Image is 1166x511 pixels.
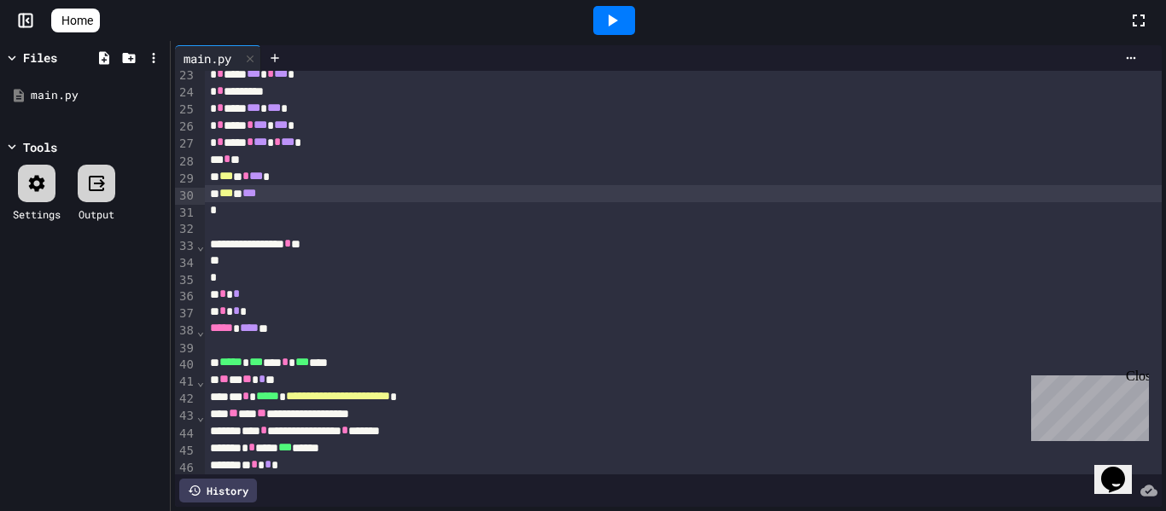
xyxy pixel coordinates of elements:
[175,288,196,305] div: 36
[175,154,196,171] div: 28
[7,7,118,108] div: Chat with us now!Close
[175,340,196,357] div: 39
[175,102,196,119] div: 25
[51,9,100,32] a: Home
[23,138,57,156] div: Tools
[196,324,205,338] span: Fold line
[175,322,196,340] div: 38
[175,119,196,136] div: 26
[175,221,196,238] div: 32
[13,206,61,222] div: Settings
[79,206,114,222] div: Output
[61,12,93,29] span: Home
[175,49,240,67] div: main.py
[1094,443,1149,494] iframe: chat widget
[175,374,196,391] div: 41
[175,171,196,188] div: 29
[175,272,196,289] div: 35
[175,357,196,374] div: 40
[196,375,205,388] span: Fold line
[175,443,196,460] div: 45
[175,238,196,255] div: 33
[175,305,196,322] div: 37
[175,255,196,272] div: 34
[1024,369,1149,441] iframe: chat widget
[175,136,196,153] div: 27
[196,239,205,253] span: Fold line
[175,45,261,71] div: main.py
[175,408,196,425] div: 43
[175,188,196,205] div: 30
[175,84,196,102] div: 24
[175,460,196,477] div: 46
[175,67,196,84] div: 23
[175,205,196,222] div: 31
[175,391,196,408] div: 42
[175,426,196,443] div: 44
[196,409,205,423] span: Fold line
[31,87,164,104] div: main.py
[179,479,257,502] div: History
[23,49,57,67] div: Files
